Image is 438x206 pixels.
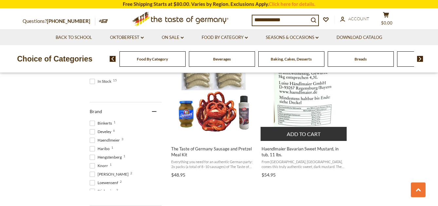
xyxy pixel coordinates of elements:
span: 1 [111,146,113,149]
a: Seasons & Occasions [266,34,319,41]
span: Develey [90,129,113,135]
span: 2 [116,188,118,192]
span: 1 [110,163,112,166]
a: Food By Category [202,34,248,41]
span: In Stock [90,78,113,84]
span: Brand [90,109,102,114]
span: The Taste of Germany Sausage and Pretzel Meal Kit [171,146,256,158]
span: Binkerts [90,120,114,126]
span: 2 [120,180,122,183]
span: Stiglmeier [90,188,117,194]
span: Hengstenberg [90,154,124,160]
a: Download Catalog [337,34,382,41]
a: The Taste of Germany Sausage and Pretzel Meal Kit [170,43,257,180]
span: 3 [121,137,123,141]
span: Knorr [90,163,110,169]
a: Back to School [56,34,92,41]
p: Questions? [23,17,95,26]
span: $48.95 [171,172,185,178]
span: Haendlmaier Bavarian Sweet Mustard, in tub, 11 lbs. [262,146,346,158]
span: Haribo [90,146,112,152]
a: Beverages [213,57,231,61]
span: From [GEOGRAPHIC_DATA], [GEOGRAPHIC_DATA], comes this truly authentic sweet, dark mustard. The ul... [262,159,346,169]
span: 1 [123,154,125,158]
span: Everything you need for an authentic German party: 2x packs (a total of 8 -10 sausages) of The Ta... [171,159,256,169]
button: Add to cart [261,127,347,141]
img: previous arrow [110,56,116,62]
span: $54.95 [262,172,276,178]
span: 1 [114,120,116,124]
a: Breads [355,57,367,61]
span: $0.00 [381,20,392,26]
span: 6 [113,129,115,132]
span: Haendlmeier [90,137,122,143]
a: Oktoberfest [110,34,144,41]
img: The Taste of Germany Sausage and Pretzel Meal Kit [170,48,257,135]
a: On Sale [162,34,184,41]
a: Baking, Cakes, Desserts [271,57,312,61]
a: Account [340,15,369,23]
span: [PERSON_NAME] [90,171,131,177]
a: [PHONE_NUMBER] [47,18,90,24]
a: Click here for details. [269,1,315,7]
span: 2 [130,171,132,175]
span: 15 [113,78,117,82]
a: Haendlmaier Bavarian Sweet Mustard, in tub, 11 lbs. [261,43,347,180]
img: next arrow [417,56,423,62]
button: $0.00 [376,12,396,28]
a: Food By Category [137,57,168,61]
span: Loewensenf [90,180,120,186]
span: Account [348,16,369,21]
